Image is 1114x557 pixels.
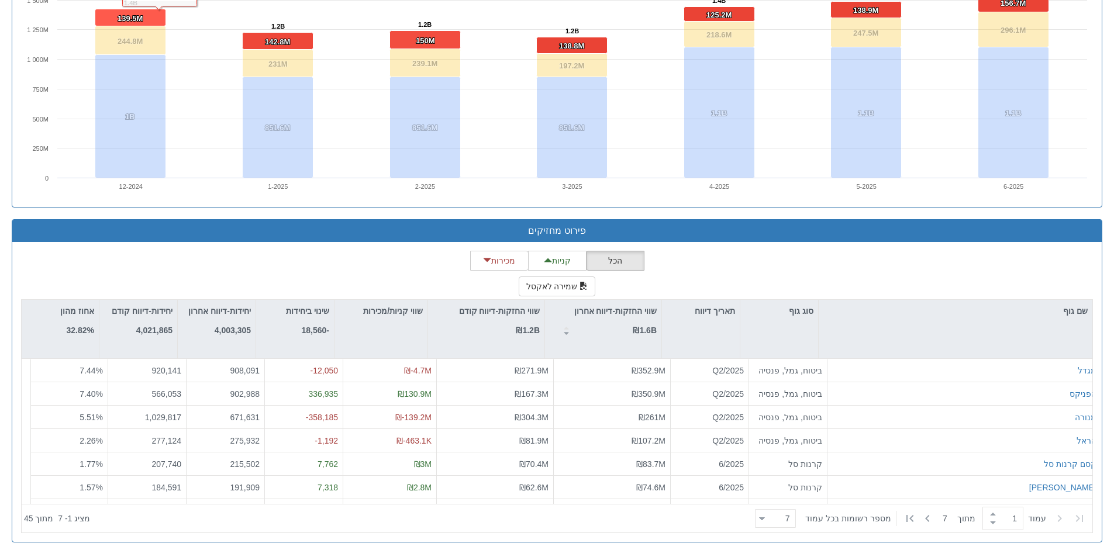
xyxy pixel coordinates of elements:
div: 7,762 [270,458,338,470]
span: ₪-139.2M [395,413,432,422]
div: 902,988 [191,388,260,400]
div: 1.57 % [36,482,103,493]
p: אחוז מהון [60,305,94,317]
tspan: 851.6M [412,123,437,132]
button: קניות [528,251,587,271]
tspan: 239.1M [412,59,437,68]
span: ₪-4.7M [404,366,432,375]
h3: פירוט מחזיקים [21,226,1093,236]
p: שינוי ביחידות [286,305,329,317]
tspan: 244.8M [118,37,143,46]
tspan: 1.2B [565,27,579,34]
div: שם גוף [819,300,1092,322]
strong: 4,021,865 [136,326,173,335]
button: שמירה לאקסל [519,276,596,296]
div: -1,192 [270,435,338,447]
div: 7,318 [270,482,338,493]
span: ₪74.6M [636,483,665,492]
div: 6/2025 [675,458,744,470]
span: ‏מספר רשומות בכל עמוד [805,513,891,524]
div: 671,631 [191,411,260,423]
span: ₪350.9M [632,389,665,399]
span: ₪167.3M [515,389,549,399]
text: 5-2025 [857,183,877,190]
button: [PERSON_NAME] [1029,482,1096,493]
tspan: 1.1B [858,109,874,117]
tspan: 142.8M [265,37,290,46]
span: ₪107.2M [632,436,665,445]
span: ₪261M [639,413,665,422]
tspan: 1 250M [27,26,49,33]
button: קסם קרנות סל [1044,458,1096,470]
div: 920,141 [113,365,181,376]
text: 3-2025 [562,183,582,190]
button: מגדל [1078,365,1096,376]
strong: -18,560 [302,326,330,335]
strong: ₪1.6B [633,326,657,335]
tspan: 851.6M [559,123,584,132]
text: 1-2025 [268,183,288,190]
div: קרנות סל [754,482,822,493]
div: ביטוח, גמל, פנסיה [754,365,822,376]
div: -358,185 [270,411,338,423]
tspan: 125.2M [706,11,732,19]
div: 908,091 [191,365,260,376]
text: 2-2025 [415,183,435,190]
span: 7 [943,513,957,524]
strong: 32.82% [67,326,94,335]
div: 277,124 [113,435,181,447]
p: יחידות-דיווח קודם [112,305,173,317]
tspan: 1.2B [271,23,285,30]
div: Q2/2025 [675,365,744,376]
span: ₪130.9M [398,389,432,399]
div: 6/2025 [675,482,744,493]
strong: 4,003,305 [215,326,251,335]
div: סוג גוף [740,300,818,322]
tspan: 197.2M [559,61,584,70]
p: שווי החזקות-דיווח אחרון [574,305,657,317]
tspan: 138.9M [853,6,878,15]
button: הפניקס [1070,388,1096,400]
span: ‏עמוד [1028,513,1046,524]
text: 4-2025 [709,183,729,190]
tspan: 1.1B [711,109,727,117]
div: ‏מציג 1 - 7 ‏ מתוך 45 [24,506,90,531]
span: ₪-463.1K [396,436,432,445]
tspan: 150M [416,36,435,45]
span: ₪81.9M [519,436,549,445]
button: מנורה [1075,411,1096,423]
div: 215,502 [191,458,260,470]
div: קרנות סל [754,458,822,470]
tspan: 139.5M [118,14,143,23]
text: 6-2025 [1003,183,1023,190]
div: 184,591 [113,482,181,493]
div: שווי קניות/מכירות [334,300,427,322]
span: ₪3M [414,459,432,469]
div: 5.51 % [36,411,103,423]
span: ₪304.3M [515,413,549,422]
button: הכל [586,251,644,271]
p: שווי החזקות-דיווח קודם [459,305,540,317]
p: יחידות-דיווח אחרון [188,305,251,317]
text: 250M [32,145,49,152]
div: 336,935 [270,388,338,400]
tspan: 138.8M [559,41,584,50]
div: הראל [1077,435,1096,447]
tspan: 1.2B [418,21,432,28]
tspan: 247.5M [853,29,878,37]
div: תאריך דיווח [662,300,740,322]
tspan: 218.6M [706,30,732,39]
div: 207,740 [113,458,181,470]
tspan: 1B [125,112,135,121]
text: 12-2024 [119,183,143,190]
tspan: 851.6M [265,123,290,132]
span: ₪2.8M [407,483,432,492]
div: 7.44 % [36,365,103,376]
span: ₪352.9M [632,366,665,375]
text: 500M [32,116,49,123]
div: 275,932 [191,435,260,447]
